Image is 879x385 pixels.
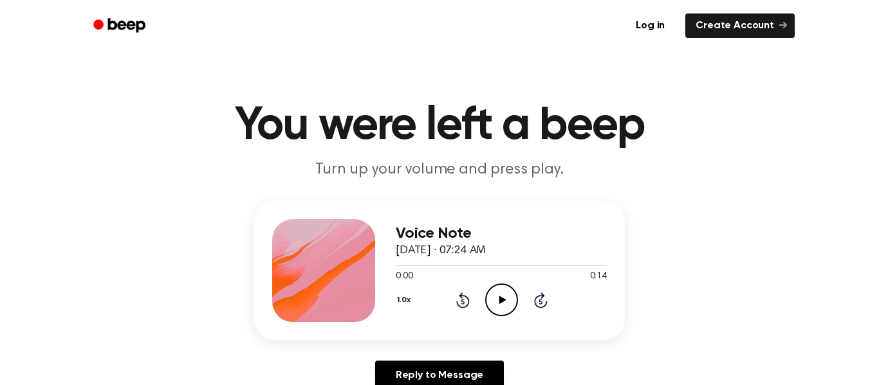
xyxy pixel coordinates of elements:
span: [DATE] · 07:24 AM [396,245,486,256]
button: 1.0x [396,289,415,311]
span: 0:00 [396,270,412,283]
h1: You were left a beep [110,103,769,149]
a: Beep [84,13,157,39]
h3: Voice Note [396,225,607,242]
a: Create Account [685,13,795,38]
span: 0:14 [590,270,607,283]
a: Log in [623,11,678,40]
p: Turn up your volume and press play. [192,159,687,181]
